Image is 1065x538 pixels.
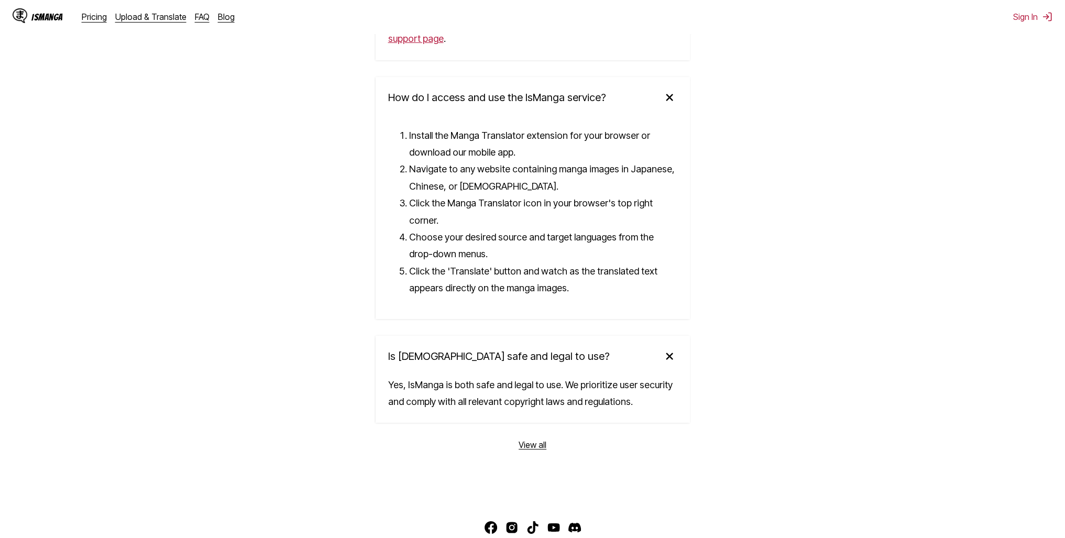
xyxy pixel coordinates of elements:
[526,521,539,534] a: TikTok
[409,161,677,195] li: Navigate to any website containing manga images in Japanese, Chinese, or [DEMOGRAPHIC_DATA].
[526,521,539,534] img: IsManga TikTok
[1013,12,1052,22] button: Sign In
[409,263,677,297] li: Click the 'Translate' button and watch as the translated text appears directly on the manga images.
[82,12,107,22] a: Pricing
[376,377,690,423] div: Yes, IsManga is both safe and legal to use. We prioritize user security and comply with all relev...
[376,336,690,377] summary: Is [DEMOGRAPHIC_DATA] safe and legal to use?
[376,77,690,118] summary: How do I access and use the IsManga service?
[115,12,186,22] a: Upload & Translate
[195,12,210,22] a: FAQ
[1042,12,1052,22] img: Sign out
[519,440,546,450] a: View all
[13,8,27,23] img: IsManga Logo
[506,521,518,534] a: Instagram
[568,521,581,534] a: Discord
[568,521,581,534] img: IsManga Discord
[485,521,497,534] img: IsManga Facebook
[547,521,560,534] a: Youtube
[388,91,606,104] span: How do I access and use the IsManga service?
[218,12,235,22] a: Blog
[13,8,82,25] a: IsManga LogoIsManga
[658,345,680,367] img: plus
[658,86,680,108] img: plus
[31,12,63,22] div: IsManga
[506,521,518,534] img: IsManga Instagram
[388,350,610,363] span: Is [DEMOGRAPHIC_DATA] safe and legal to use?
[485,521,497,534] a: Facebook
[409,195,677,229] li: Click the Manga Translator icon in your browser's top right corner.
[409,127,677,161] li: Install the Manga Translator extension for your browser or download our mobile app.
[547,521,560,534] img: IsManga YouTube
[409,229,677,263] li: Choose your desired source and target languages from the drop-down menus.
